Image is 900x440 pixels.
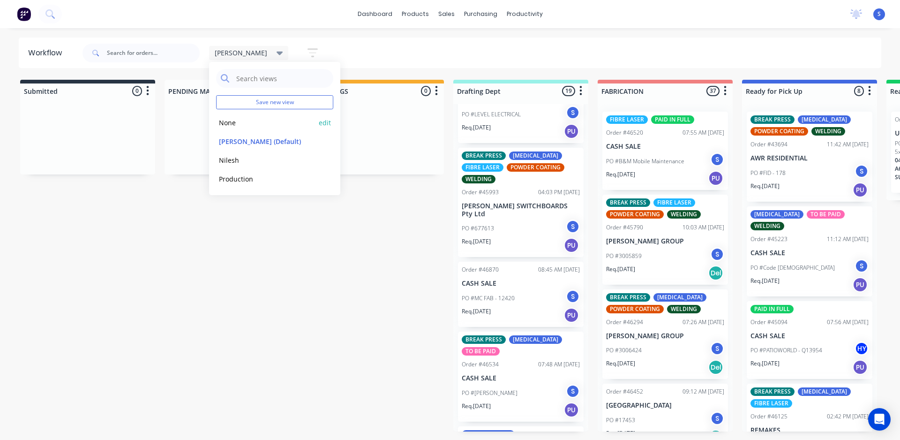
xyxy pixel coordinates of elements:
[606,115,648,124] div: FIBRE LASER
[462,110,521,119] p: PO #LEVEL ELECTRICAL
[566,220,580,234] div: S
[747,301,872,379] div: PAID IN FULLOrder #4509407:56 AM [DATE]CASH SALEPO #PATIOWORLD - Q13954HYReq.[DATE]PU
[28,47,67,59] div: Workflow
[606,387,643,396] div: Order #46452
[855,164,869,178] div: S
[750,210,803,219] div: [MEDICAL_DATA]
[564,402,579,417] div: PU
[750,127,808,136] div: POWDER COATING
[682,318,724,326] div: 07:26 AM [DATE]
[216,95,333,109] button: Save new view
[606,265,635,273] p: Req. [DATE]
[653,198,695,207] div: FIBRE LASER
[708,360,723,375] div: Del
[653,293,706,302] div: [MEDICAL_DATA]
[853,182,868,197] div: PU
[750,249,869,257] p: CASH SALE
[750,346,822,355] p: PO #PATIOWORLD - Q13954
[798,387,851,396] div: [MEDICAL_DATA]
[710,341,724,356] div: S
[564,238,579,253] div: PU
[708,171,723,186] div: PU
[606,223,643,232] div: Order #45790
[827,140,869,149] div: 11:42 AM [DATE]
[750,359,780,368] p: Req. [DATE]
[606,129,643,137] div: Order #46520
[458,262,584,327] div: Order #4687008:45 AM [DATE]CASH SALEPO #MC FAB - 12420SReq.[DATE]PU
[566,106,580,120] div: S
[750,222,784,230] div: WELDING
[708,266,723,281] div: Del
[462,280,580,288] p: CASH SALE
[606,318,643,326] div: Order #46294
[538,360,580,369] div: 07:48 AM [DATE]
[458,148,584,258] div: BREAK PRESS[MEDICAL_DATA]FIBRE LASERPOWDER COATINGWELDINGOrder #4599304:03 PM [DATE][PERSON_NAME]...
[606,198,650,207] div: BREAK PRESS
[667,305,701,313] div: WELDING
[462,266,499,274] div: Order #46870
[747,206,872,296] div: [MEDICAL_DATA]TO BE PAIDWELDINGOrder #4522311:12 AM [DATE]CASH SALEPO #Code [DEMOGRAPHIC_DATA]SRe...
[868,408,891,431] div: Open Intercom Messenger
[462,430,515,439] div: [MEDICAL_DATA]
[710,247,724,261] div: S
[606,170,635,179] p: Req. [DATE]
[462,237,491,246] p: Req. [DATE]
[462,347,500,356] div: TO BE PAID
[750,387,795,396] div: BREAK PRESS
[682,223,724,232] div: 10:03 AM [DATE]
[462,294,515,303] p: PO #MC FAB - 12420
[458,332,584,422] div: BREAK PRESS[MEDICAL_DATA]TO BE PAIDOrder #4653407:48 AM [DATE]CASH SALEPO #[PERSON_NAME]SReq.[DAT...
[434,7,459,21] div: sales
[17,7,31,21] img: Factory
[606,429,635,438] p: Req. [DATE]
[747,112,872,202] div: BREAK PRESS[MEDICAL_DATA]POWDER COATINGWELDINGOrder #4369411:42 AM [DATE]AWR RESIDENTIALPO #FID -...
[462,175,495,183] div: WELDING
[710,411,724,425] div: S
[606,293,650,302] div: BREAK PRESS
[462,224,494,233] p: PO #677613
[750,277,780,285] p: Req. [DATE]
[710,152,724,167] div: S
[458,65,584,143] div: PO #LEVEL ELECTRICALSReq.[DATE]PU
[682,387,724,396] div: 09:12 AM [DATE]
[750,399,792,408] div: FIBRE LASER
[397,7,434,21] div: products
[750,305,794,313] div: PAID IN FULL
[235,69,329,88] input: Search views
[462,123,491,132] p: Req. [DATE]
[750,169,786,177] p: PO #FID - 178
[855,341,869,356] div: HY
[750,264,835,272] p: PO #Code [DEMOGRAPHIC_DATA]
[538,266,580,274] div: 08:45 AM [DATE]
[750,426,869,434] p: REMAKES
[564,124,579,139] div: PU
[215,48,267,58] span: [PERSON_NAME]
[462,402,491,410] p: Req. [DATE]
[651,115,694,124] div: PAID IN FULL
[750,412,787,421] div: Order #46125
[606,305,664,313] div: POWDER COATING
[507,163,564,172] div: POWDER COATING
[827,318,869,326] div: 07:56 AM [DATE]
[602,195,728,285] div: BREAK PRESSFIBRE LASERPOWDER COATINGWELDINGOrder #4579010:03 AM [DATE][PERSON_NAME] GROUPPO #3005...
[807,210,845,219] div: TO BE PAID
[606,346,642,355] p: PO #3006424
[602,289,728,379] div: BREAK PRESS[MEDICAL_DATA]POWDER COATINGWELDINGOrder #4629407:26 AM [DATE][PERSON_NAME] GROUPPO #3...
[750,182,780,190] p: Req. [DATE]
[667,210,701,219] div: WELDING
[462,163,503,172] div: FIBRE LASER
[509,335,562,344] div: [MEDICAL_DATA]
[319,118,331,128] button: edit
[602,112,728,190] div: FIBRE LASERPAID IN FULLOrder #4652007:55 AM [DATE]CASH SALEPO #B&M Mobile MaintenanceSReq.[DATE]PU
[853,277,868,292] div: PU
[509,152,562,160] div: [MEDICAL_DATA]
[827,235,869,243] div: 11:12 AM [DATE]
[606,157,684,166] p: PO #B&M Mobile Maintenance
[750,235,787,243] div: Order #45223
[566,289,580,303] div: S
[216,117,316,128] button: None
[216,174,316,184] button: Production
[566,384,580,398] div: S
[216,136,316,147] button: [PERSON_NAME] (Default)
[462,360,499,369] div: Order #46534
